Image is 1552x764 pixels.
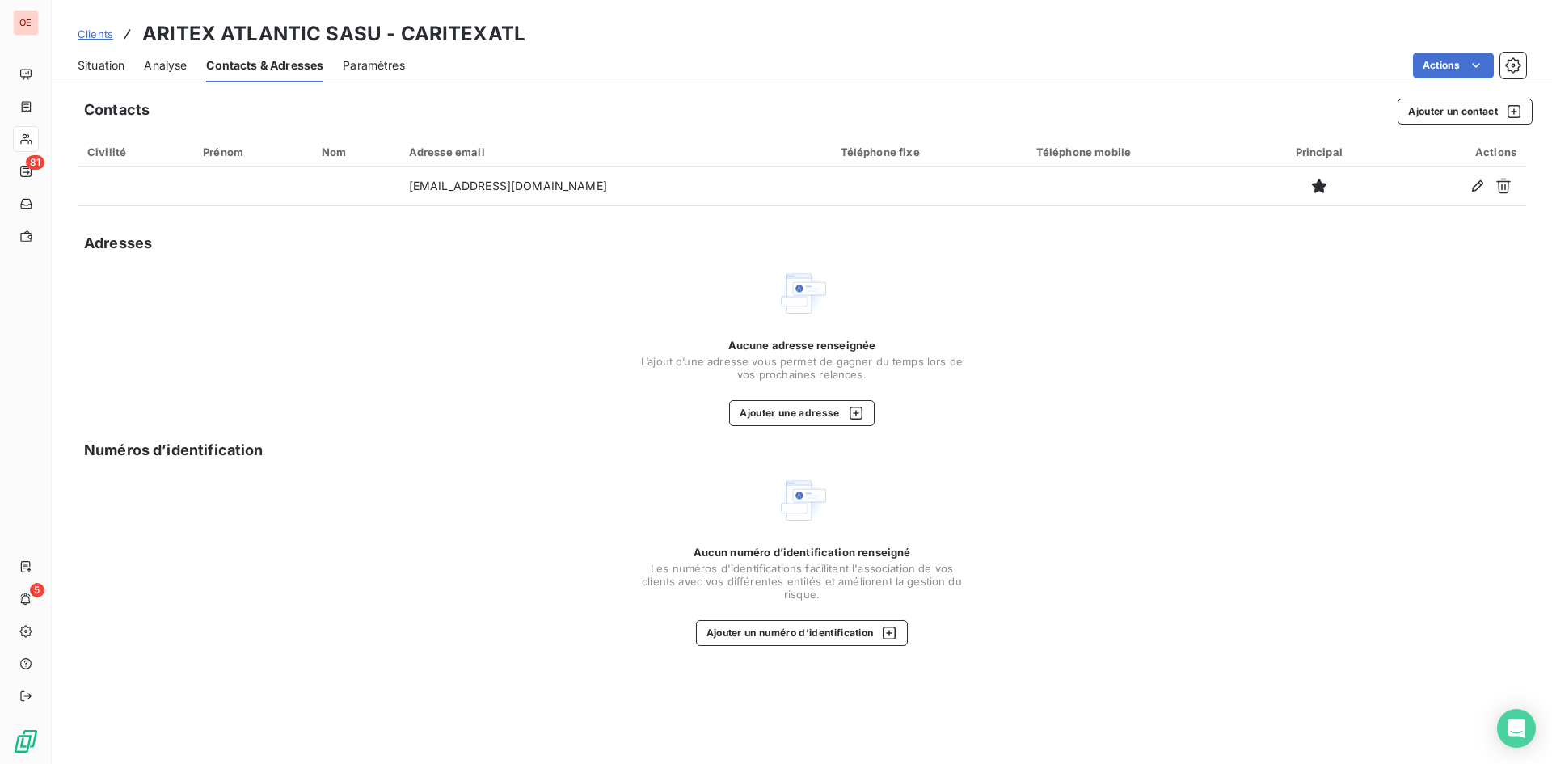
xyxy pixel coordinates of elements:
[206,57,323,74] span: Contacts & Adresses
[1263,146,1375,158] div: Principal
[1394,146,1516,158] div: Actions
[203,146,302,158] div: Prénom
[142,19,525,49] h3: ARITEX ATLANTIC SASU - CARITEXATL
[841,146,1017,158] div: Téléphone fixe
[1398,99,1533,125] button: Ajouter un contact
[640,562,964,601] span: Les numéros d'identifications facilitent l'association de vos clients avec vos différentes entité...
[728,339,876,352] span: Aucune adresse renseignée
[776,268,828,319] img: Empty state
[399,167,831,205] td: [EMAIL_ADDRESS][DOMAIN_NAME]
[696,620,909,646] button: Ajouter un numéro d’identification
[694,546,911,559] span: Aucun numéro d’identification renseigné
[87,146,183,158] div: Civilité
[1413,53,1494,78] button: Actions
[640,355,964,381] span: L’ajout d’une adresse vous permet de gagner du temps lors de vos prochaines relances.
[78,26,113,42] a: Clients
[322,146,390,158] div: Nom
[409,146,821,158] div: Adresse email
[1036,146,1243,158] div: Téléphone mobile
[144,57,187,74] span: Analyse
[84,99,150,121] h5: Contacts
[776,475,828,526] img: Empty state
[78,27,113,40] span: Clients
[78,57,124,74] span: Situation
[1497,709,1536,748] div: Open Intercom Messenger
[13,728,39,754] img: Logo LeanPay
[343,57,405,74] span: Paramètres
[84,439,264,462] h5: Numéros d’identification
[26,155,44,170] span: 81
[13,10,39,36] div: OE
[729,400,874,426] button: Ajouter une adresse
[30,583,44,597] span: 5
[84,232,152,255] h5: Adresses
